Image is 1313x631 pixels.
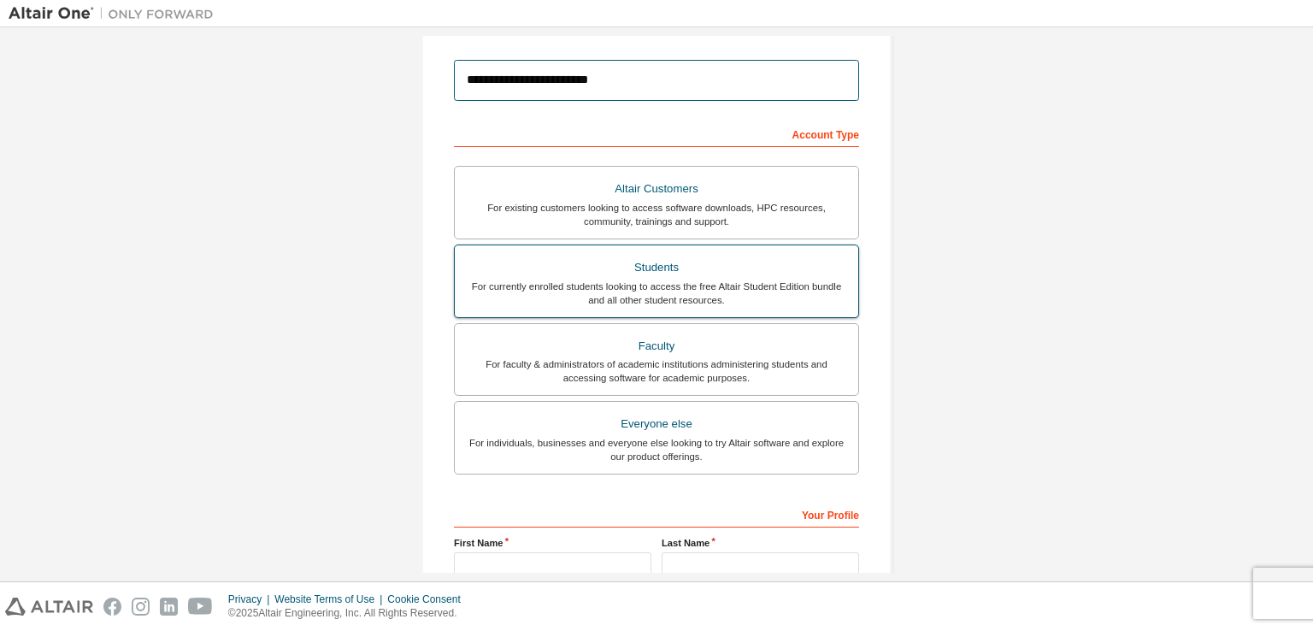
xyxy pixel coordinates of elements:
[465,412,848,436] div: Everyone else
[465,357,848,385] div: For faculty & administrators of academic institutions administering students and accessing softwa...
[454,120,859,147] div: Account Type
[465,280,848,307] div: For currently enrolled students looking to access the free Altair Student Edition bundle and all ...
[465,256,848,280] div: Students
[465,436,848,463] div: For individuals, businesses and everyone else looking to try Altair software and explore our prod...
[454,536,651,550] label: First Name
[5,598,93,616] img: altair_logo.svg
[274,593,387,606] div: Website Terms of Use
[188,598,213,616] img: youtube.svg
[387,593,470,606] div: Cookie Consent
[465,177,848,201] div: Altair Customers
[9,5,222,22] img: Altair One
[454,500,859,528] div: Your Profile
[465,334,848,358] div: Faculty
[228,606,471,621] p: © 2025 Altair Engineering, Inc. All Rights Reserved.
[662,536,859,550] label: Last Name
[465,201,848,228] div: For existing customers looking to access software downloads, HPC resources, community, trainings ...
[103,598,121,616] img: facebook.svg
[228,593,274,606] div: Privacy
[160,598,178,616] img: linkedin.svg
[132,598,150,616] img: instagram.svg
